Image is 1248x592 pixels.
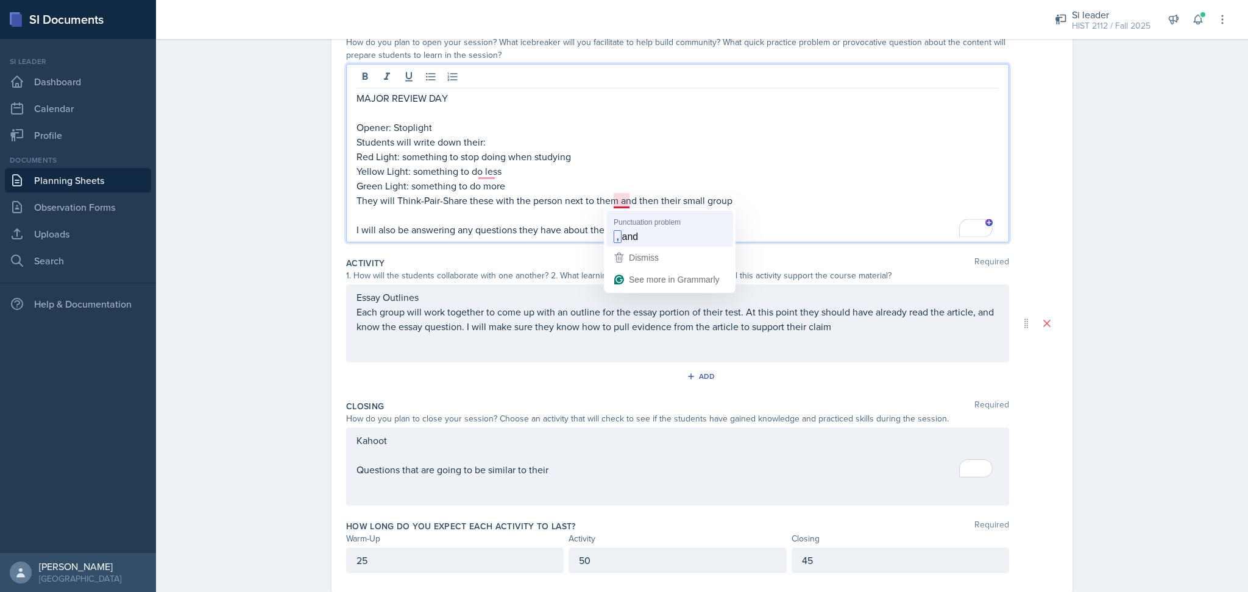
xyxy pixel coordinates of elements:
[356,305,999,334] p: Each group will work together to come up with an outline for the essay portion of their test. At ...
[974,400,1009,412] span: Required
[346,36,1009,62] div: How do you plan to open your session? What icebreaker will you facilitate to help build community...
[39,573,121,585] div: [GEOGRAPHIC_DATA]
[974,520,1009,532] span: Required
[5,248,151,273] a: Search
[356,433,999,448] p: Kahoot
[1072,19,1150,32] div: HIST 2112 / Fall 2025
[356,149,999,164] p: Red Light: something to stop doing when studying
[5,69,151,94] a: Dashboard
[346,400,384,412] label: Closing
[5,96,151,121] a: Calendar
[356,120,999,135] p: Opener: Stoplight
[5,168,151,192] a: Planning Sheets
[5,123,151,147] a: Profile
[802,553,999,568] p: 45
[356,193,999,208] p: They will Think-Pair-Share these with the person next to them and then their small group
[356,178,999,193] p: Green Light: something to do more
[5,292,151,316] div: Help & Documentation
[792,532,1009,545] div: Closing
[356,91,999,237] div: To enrich screen reader interactions, please activate Accessibility in Grammarly extension settings
[1072,7,1150,22] div: Si leader
[346,257,385,269] label: Activity
[356,433,999,477] div: To enrich screen reader interactions, please activate Accessibility in Grammarly extension settings
[356,164,999,178] p: Yellow Light: something to do less
[356,135,999,149] p: Students will write down their:
[682,367,722,386] button: Add
[346,532,564,545] div: Warm-Up
[356,91,999,105] p: MAJOR REVIEW DAY
[5,222,151,246] a: Uploads
[569,532,786,545] div: Activity
[356,222,999,237] p: I will also be answering any questions they have about the logistics of the test
[356,462,999,477] p: Questions that are going to be similar to their
[346,520,576,532] label: How long do you expect each activity to last?
[346,269,1009,282] div: 1. How will the students collaborate with one another? 2. What learning strategy will you use? 3....
[356,290,999,305] p: Essay Outlines
[346,412,1009,425] div: How do you plan to close your session? Choose an activity that will check to see if the students ...
[356,553,553,568] p: 25
[5,56,151,67] div: Si leader
[579,553,776,568] p: 50
[5,155,151,166] div: Documents
[689,372,715,381] div: Add
[39,560,121,573] div: [PERSON_NAME]
[974,257,1009,269] span: Required
[5,195,151,219] a: Observation Forms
